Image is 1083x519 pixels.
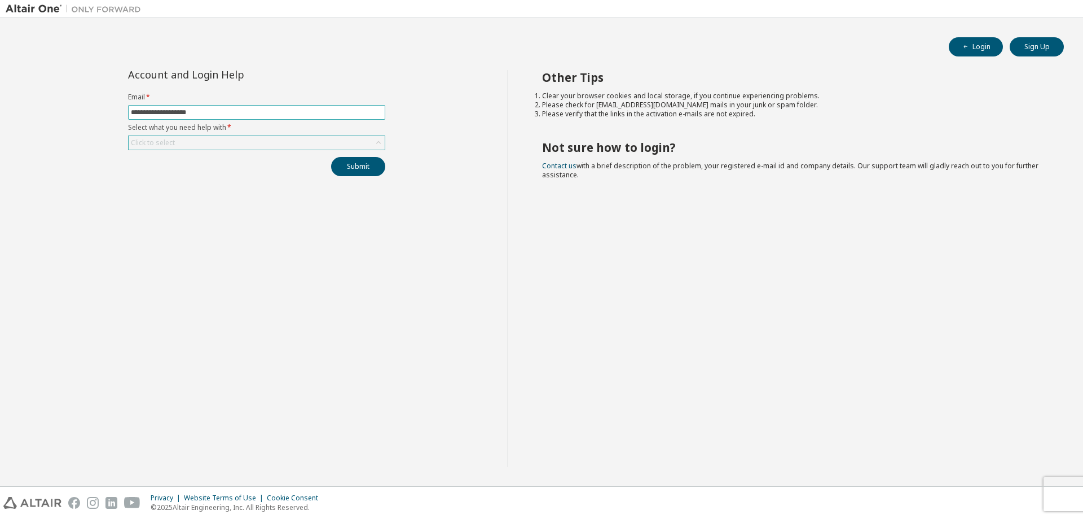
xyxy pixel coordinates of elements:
div: Account and Login Help [128,70,334,79]
img: youtube.svg [124,497,140,509]
button: Submit [331,157,385,176]
li: Please verify that the links in the activation e-mails are not expired. [542,110,1044,119]
div: Privacy [151,494,184,503]
li: Clear your browser cookies and local storage, if you continue experiencing problems. [542,91,1044,101]
img: Altair One [6,3,147,15]
label: Select what you need help with [128,123,385,132]
img: facebook.svg [68,497,80,509]
label: Email [128,93,385,102]
a: Contact us [542,161,576,171]
img: altair_logo.svg [3,497,61,509]
button: Login [949,37,1003,56]
div: Cookie Consent [267,494,325,503]
p: © 2025 Altair Engineering, Inc. All Rights Reserved. [151,503,325,512]
h2: Other Tips [542,70,1044,85]
div: Click to select [131,138,175,147]
img: linkedin.svg [105,497,117,509]
span: with a brief description of the problem, your registered e-mail id and company details. Our suppo... [542,161,1038,180]
li: Please check for [EMAIL_ADDRESS][DOMAIN_NAME] mails in your junk or spam folder. [542,101,1044,110]
div: Website Terms of Use [184,494,267,503]
div: Click to select [129,136,385,150]
button: Sign Up [1010,37,1064,56]
h2: Not sure how to login? [542,140,1044,155]
img: instagram.svg [87,497,99,509]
